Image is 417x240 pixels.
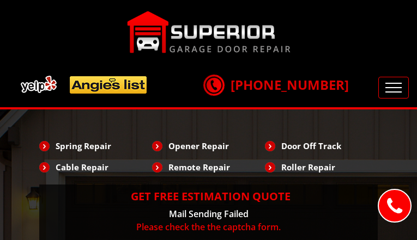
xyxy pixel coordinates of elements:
li: Cable Repair [39,158,152,176]
li: Roller Repair [265,158,378,176]
li: Opener Repair [152,137,265,155]
span: Mail Sending Failed [169,208,249,220]
p: Please check the the captcha form. [45,220,372,233]
a: [PHONE_NUMBER] [203,76,349,94]
li: Spring Repair [39,137,152,155]
h2: Get Free Estimation Quote [45,190,372,203]
li: Remote Repair [152,158,265,176]
img: call.png [200,71,227,99]
img: Superior.png [127,11,291,53]
li: Door Off Track [265,137,378,155]
img: add.png [16,71,152,98]
button: Toggle navigation [378,77,409,99]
